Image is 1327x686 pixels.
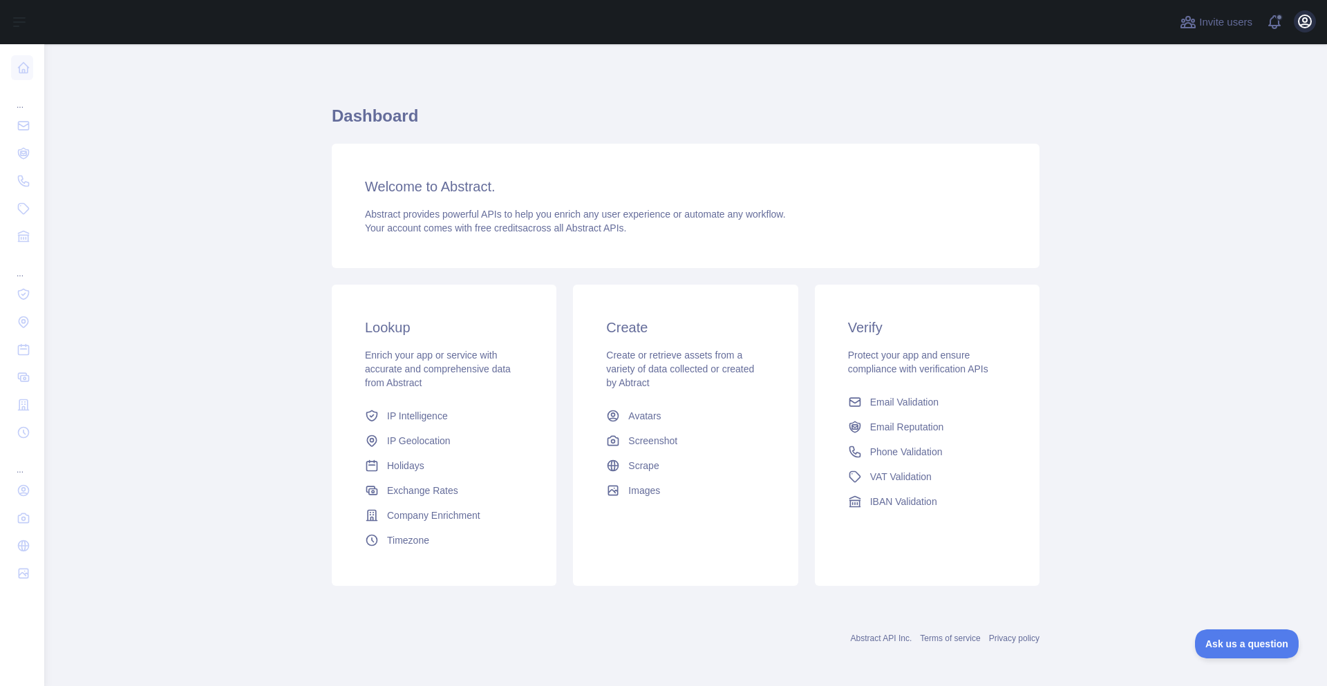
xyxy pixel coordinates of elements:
[11,83,33,111] div: ...
[606,350,754,388] span: Create or retrieve assets from a variety of data collected or created by Abtract
[11,251,33,279] div: ...
[475,222,523,234] span: free credits
[365,222,626,234] span: Your account comes with across all Abstract APIs.
[870,395,939,409] span: Email Validation
[848,318,1006,337] h3: Verify
[601,453,770,478] a: Scrape
[359,403,529,428] a: IP Intelligence
[11,448,33,475] div: ...
[989,633,1039,643] a: Privacy policy
[843,464,1012,489] a: VAT Validation
[870,445,943,459] span: Phone Validation
[843,489,1012,514] a: IBAN Validation
[870,495,937,508] span: IBAN Validation
[359,428,529,453] a: IP Geolocation
[365,318,523,337] h3: Lookup
[606,318,764,337] h3: Create
[870,420,944,434] span: Email Reputation
[1199,15,1252,30] span: Invite users
[359,478,529,503] a: Exchange Rates
[387,533,429,547] span: Timezone
[1177,11,1255,33] button: Invite users
[359,528,529,553] a: Timezone
[387,409,448,423] span: IP Intelligence
[1195,629,1299,658] iframe: Toggle Customer Support
[387,434,451,448] span: IP Geolocation
[387,484,458,497] span: Exchange Rates
[387,459,424,473] span: Holidays
[843,415,1012,439] a: Email Reputation
[848,350,988,374] span: Protect your app and ensure compliance with verification APIs
[365,350,511,388] span: Enrich your app or service with accurate and comprehensive data from Abstract
[359,503,529,528] a: Company Enrichment
[359,453,529,478] a: Holidays
[851,633,912,643] a: Abstract API Inc.
[843,390,1012,415] a: Email Validation
[920,633,980,643] a: Terms of service
[332,105,1039,138] h1: Dashboard
[601,428,770,453] a: Screenshot
[365,209,786,220] span: Abstract provides powerful APIs to help you enrich any user experience or automate any workflow.
[628,434,677,448] span: Screenshot
[870,470,932,484] span: VAT Validation
[628,484,660,497] span: Images
[601,478,770,503] a: Images
[365,177,1006,196] h3: Welcome to Abstract.
[843,439,1012,464] a: Phone Validation
[628,459,659,473] span: Scrape
[601,403,770,428] a: Avatars
[387,508,480,522] span: Company Enrichment
[628,409,661,423] span: Avatars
